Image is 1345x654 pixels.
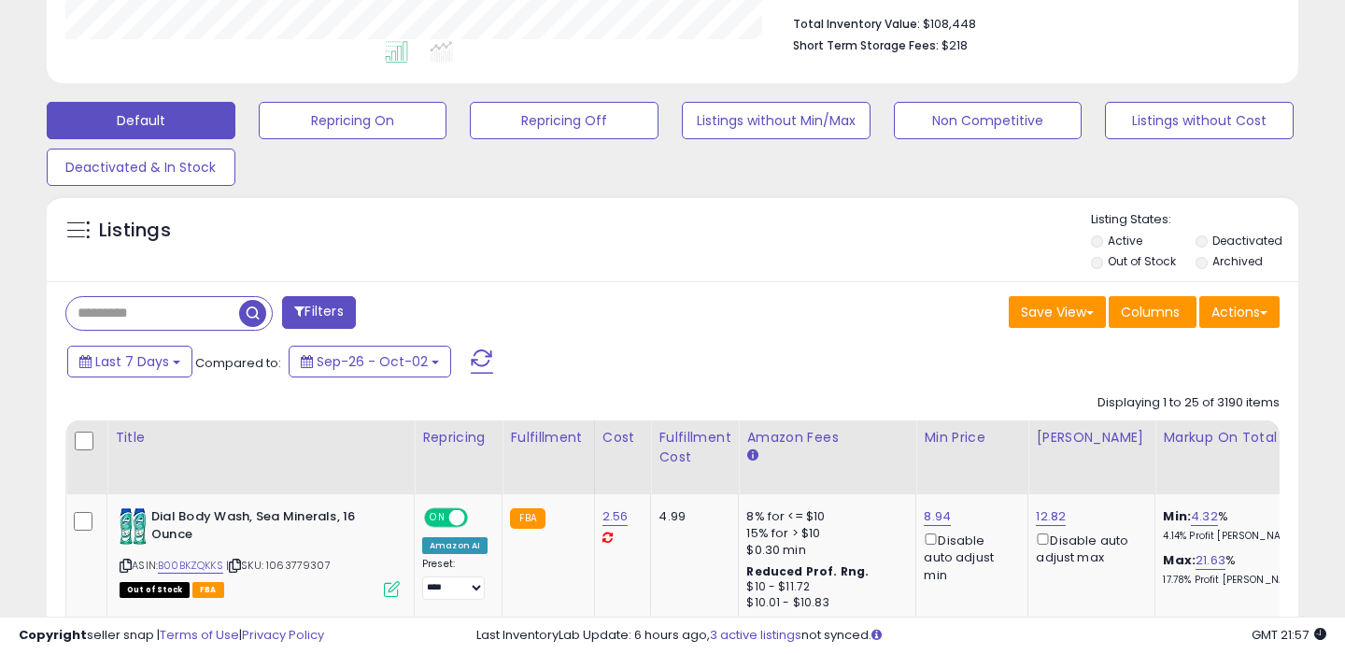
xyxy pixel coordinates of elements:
div: Fulfillment [510,428,586,448]
span: ON [426,510,449,526]
span: Compared to: [195,354,281,372]
div: Cost [602,428,644,448]
div: $0.30 min [746,542,901,559]
a: 4.32 [1191,507,1218,526]
div: % [1163,508,1318,543]
div: $10 - $11.72 [746,579,901,595]
a: 2.56 [602,507,629,526]
div: $10.01 - $10.83 [746,595,901,611]
div: 15% for > $10 [746,525,901,542]
label: Archived [1212,253,1263,269]
button: Actions [1199,296,1280,328]
b: Reduced Prof. Rng. [746,563,869,579]
b: Short Term Storage Fees: [793,37,939,53]
div: 4.99 [658,508,724,525]
a: 21.63 [1196,551,1225,570]
b: Min: [1163,507,1191,525]
div: Disable auto adjust min [924,530,1013,584]
button: Non Competitive [894,102,1083,139]
strong: Copyright [19,626,87,644]
a: 8.94 [924,507,951,526]
b: Max: [1163,551,1196,569]
div: Amazon Fees [746,428,908,448]
div: ASIN: [120,508,400,595]
label: Active [1108,233,1142,249]
span: OFF [465,510,495,526]
button: Repricing Off [470,102,658,139]
a: Terms of Use [160,626,239,644]
p: 4.14% Profit [PERSON_NAME] [1163,530,1318,543]
a: 12.82 [1036,507,1066,526]
button: Listings without Cost [1105,102,1294,139]
span: | SKU: 1063779307 [226,558,331,573]
span: Last 7 Days [95,352,169,371]
b: Dial Body Wash, Sea Minerals, 16 Ounce [151,508,378,547]
a: B00BKZQKKS [158,558,223,574]
small: FBA [510,508,545,529]
a: 3 active listings [710,626,801,644]
div: Preset: [422,558,488,600]
button: Listings without Min/Max [682,102,871,139]
div: Min Price [924,428,1020,448]
button: Save View [1009,296,1106,328]
span: Columns [1121,303,1180,321]
button: Default [47,102,235,139]
p: 17.78% Profit [PERSON_NAME] [1163,574,1318,587]
div: Last InventoryLab Update: 6 hours ago, not synced. [476,627,1326,645]
div: Markup on Total Cost [1163,428,1324,448]
div: 8% for <= $10 [746,508,901,525]
label: Deactivated [1212,233,1282,249]
b: Total Inventory Value: [793,16,920,32]
div: Title [115,428,406,448]
img: 51ARhp+WhaL._SL40_.jpg [120,508,147,546]
p: Listing States: [1091,211,1299,229]
button: Filters [282,296,355,329]
button: Last 7 Days [67,346,192,377]
div: Disable auto adjust max [1036,530,1140,566]
span: FBA [192,582,224,598]
span: All listings that are currently out of stock and unavailable for purchase on Amazon [120,582,190,598]
div: Repricing [422,428,494,448]
div: Fulfillment Cost [658,428,730,467]
button: Columns [1109,296,1196,328]
th: The percentage added to the cost of goods (COGS) that forms the calculator for Min & Max prices. [1155,420,1333,494]
span: 2025-10-10 21:57 GMT [1252,626,1326,644]
span: Sep-26 - Oct-02 [317,352,428,371]
h5: Listings [99,218,171,244]
button: Repricing On [259,102,447,139]
label: Out of Stock [1108,253,1176,269]
div: % [1163,552,1318,587]
li: $108,448 [793,11,1266,34]
div: Displaying 1 to 25 of 3190 items [1097,394,1280,412]
a: Privacy Policy [242,626,324,644]
div: [PERSON_NAME] [1036,428,1147,448]
div: seller snap | | [19,627,324,645]
small: Amazon Fees. [746,448,757,464]
div: Amazon AI [422,537,488,554]
button: Deactivated & In Stock [47,149,235,186]
span: $218 [941,36,968,54]
button: Sep-26 - Oct-02 [289,346,451,377]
